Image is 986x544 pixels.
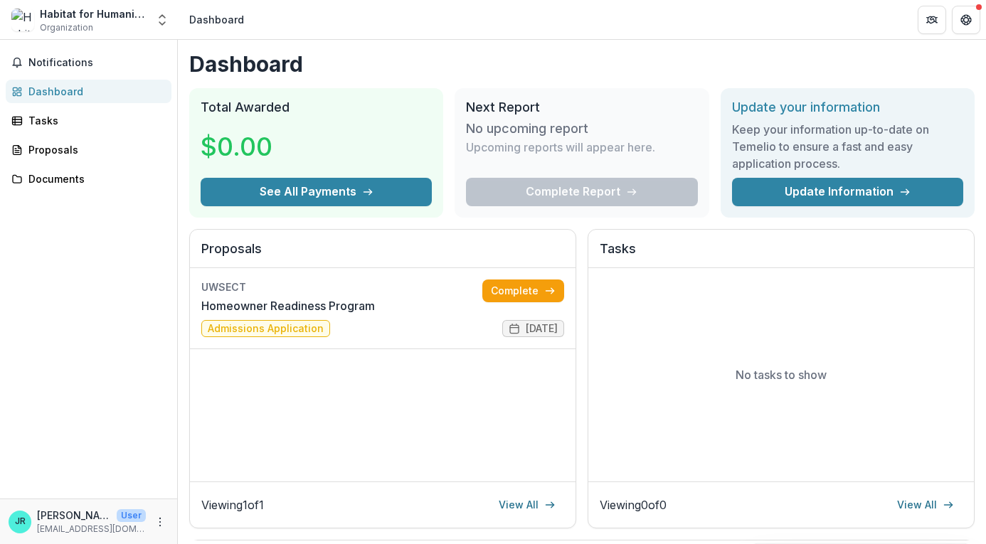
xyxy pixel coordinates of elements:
a: Complete [482,279,564,302]
nav: breadcrumb [184,9,250,30]
a: Documents [6,167,171,191]
a: Homeowner Readiness Program [201,297,375,314]
button: More [152,513,169,530]
h2: Next Report [466,100,697,115]
div: Dashboard [189,12,244,27]
a: Update Information [732,178,963,206]
div: Tasks [28,113,160,128]
h2: Tasks [600,241,963,268]
button: Get Help [952,6,980,34]
a: Tasks [6,109,171,132]
h2: Proposals [201,241,564,268]
h1: Dashboard [189,51,975,77]
img: Habitat for Humanity of Eastern Connecticut, Inc. [11,9,34,31]
div: Documents [28,171,160,186]
div: Proposals [28,142,160,157]
button: Open entity switcher [152,6,172,34]
button: Partners [918,6,946,34]
p: [PERSON_NAME] [37,508,111,523]
h2: Total Awarded [201,100,432,115]
div: Dashboard [28,84,160,99]
span: Notifications [28,57,166,69]
p: User [117,509,146,522]
button: See All Payments [201,178,432,206]
h3: $0.00 [201,127,307,166]
p: Viewing 1 of 1 [201,496,264,513]
p: No tasks to show [736,366,827,383]
a: Dashboard [6,80,171,103]
a: View All [889,494,963,516]
h3: No upcoming report [466,121,588,137]
p: Upcoming reports will appear here. [466,139,655,156]
p: [EMAIL_ADDRESS][DOMAIN_NAME] [37,523,146,535]
a: View All [490,494,564,516]
span: Organization [40,21,93,34]
h3: Keep your information up-to-date on Temelio to ensure a fast and easy application process. [732,121,963,172]
button: Notifications [6,51,171,74]
a: Proposals [6,138,171,161]
div: Jacqueline Richter [15,517,26,526]
h2: Update your information [732,100,963,115]
div: Habitat for Humanity of Eastern [US_STATE], Inc. [40,6,147,21]
p: Viewing 0 of 0 [600,496,667,513]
